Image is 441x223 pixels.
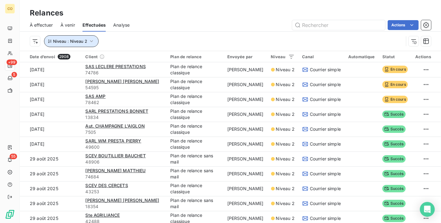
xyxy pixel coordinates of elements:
[382,200,406,207] span: Succès
[85,159,163,165] span: 48906
[170,54,220,59] div: Plan de relance
[302,54,341,59] div: Canal
[85,129,163,135] span: 7505
[85,144,163,150] span: 49600
[85,85,163,91] span: 54595
[224,181,267,196] td: [PERSON_NAME]
[20,196,82,211] td: 29 août 2025
[276,96,295,103] span: Niveau 2
[310,215,341,221] span: Courrier simple
[5,4,15,14] div: CO
[310,200,341,207] span: Courrier simple
[53,39,87,44] span: Niveau : Niveau 2
[224,196,267,211] td: [PERSON_NAME]
[85,108,148,114] span: SARL PRESTATIONS BONNET
[30,7,63,19] h3: Relances
[224,122,267,137] td: [PERSON_NAME]
[85,70,163,76] span: 74786
[20,62,82,77] td: [DATE]
[276,171,295,177] span: Niveau 2
[44,35,99,47] button: Niveau : Niveau 2
[167,77,223,92] td: Plan de relance classique
[382,125,406,133] span: Succès
[276,215,295,221] span: Niveau 2
[382,81,408,88] span: En cours
[85,153,145,158] span: SCEV BOUTILLIER BAUCHET
[85,189,163,195] span: 43253
[167,196,223,211] td: Plan de relance sans mail
[5,209,15,219] img: Logo LeanPay
[382,66,408,73] span: En cours
[310,96,341,103] span: Courrier simple
[30,22,53,28] span: À effectuer
[11,72,17,77] span: 5
[167,166,223,181] td: Plan de relance sans mail
[382,155,406,163] span: Succès
[60,22,75,28] span: À venir
[20,151,82,166] td: 29 août 2025
[30,54,78,59] div: Date d’envoi
[85,138,141,143] span: SARL WM PRESTA PIERRY
[224,137,267,151] td: [PERSON_NAME]
[382,140,406,148] span: Succès
[310,156,341,162] span: Courrier simple
[85,54,98,59] span: Client
[276,111,295,117] span: Niveau 2
[276,156,295,162] span: Niveau 2
[276,200,295,207] span: Niveau 2
[20,181,82,196] td: 29 août 2025
[382,185,406,192] span: Succès
[224,107,267,122] td: [PERSON_NAME]
[382,111,406,118] span: Succès
[85,94,105,99] span: SAS AMP
[310,111,341,117] span: Courrier simple
[20,107,82,122] td: [DATE]
[271,54,295,59] div: Niveau
[85,114,163,120] span: 13834
[10,154,17,159] span: 55
[310,186,341,192] span: Courrier simple
[85,99,163,106] span: 78462
[276,67,295,73] span: Niveau 2
[82,22,106,28] span: Effectuées
[167,62,223,77] td: Plan de relance classique
[20,92,82,107] td: [DATE]
[348,54,375,59] div: Automatique
[167,137,223,151] td: Plan de relance classique
[224,62,267,77] td: [PERSON_NAME]
[167,181,223,196] td: Plan de relance classique
[227,54,264,59] div: Envoyée par
[224,166,267,181] td: [PERSON_NAME]
[20,77,82,92] td: [DATE]
[85,183,128,188] span: SCEV DES CERCETS
[276,141,295,147] span: Niveau 2
[85,203,163,210] span: 18354
[85,64,145,69] span: SAS LECLERE PRESTATIONS
[167,92,223,107] td: Plan de relance classique
[382,215,406,222] span: Succès
[382,170,406,177] span: Succès
[310,126,341,132] span: Courrier simple
[167,107,223,122] td: Plan de relance classique
[276,186,295,192] span: Niveau 2
[58,54,71,59] span: 2908
[382,54,408,59] div: Statut
[292,20,385,30] input: Rechercher
[85,212,120,218] span: Ste AGRILIANCE
[310,81,341,88] span: Courrier simple
[310,67,341,73] span: Courrier simple
[420,202,435,217] div: Open Intercom Messenger
[415,54,431,59] div: Actions
[20,166,82,181] td: 29 août 2025
[7,59,17,65] span: +99
[276,126,295,132] span: Niveau 2
[85,168,145,173] span: [PERSON_NAME] MATTHIEU
[167,151,223,166] td: Plan de relance sans mail
[224,77,267,92] td: [PERSON_NAME]
[85,174,163,180] span: 74684
[310,141,341,147] span: Courrier simple
[224,151,267,166] td: [PERSON_NAME]
[310,171,341,177] span: Courrier simple
[85,198,159,203] span: [PERSON_NAME] [PERSON_NAME]
[224,92,267,107] td: [PERSON_NAME]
